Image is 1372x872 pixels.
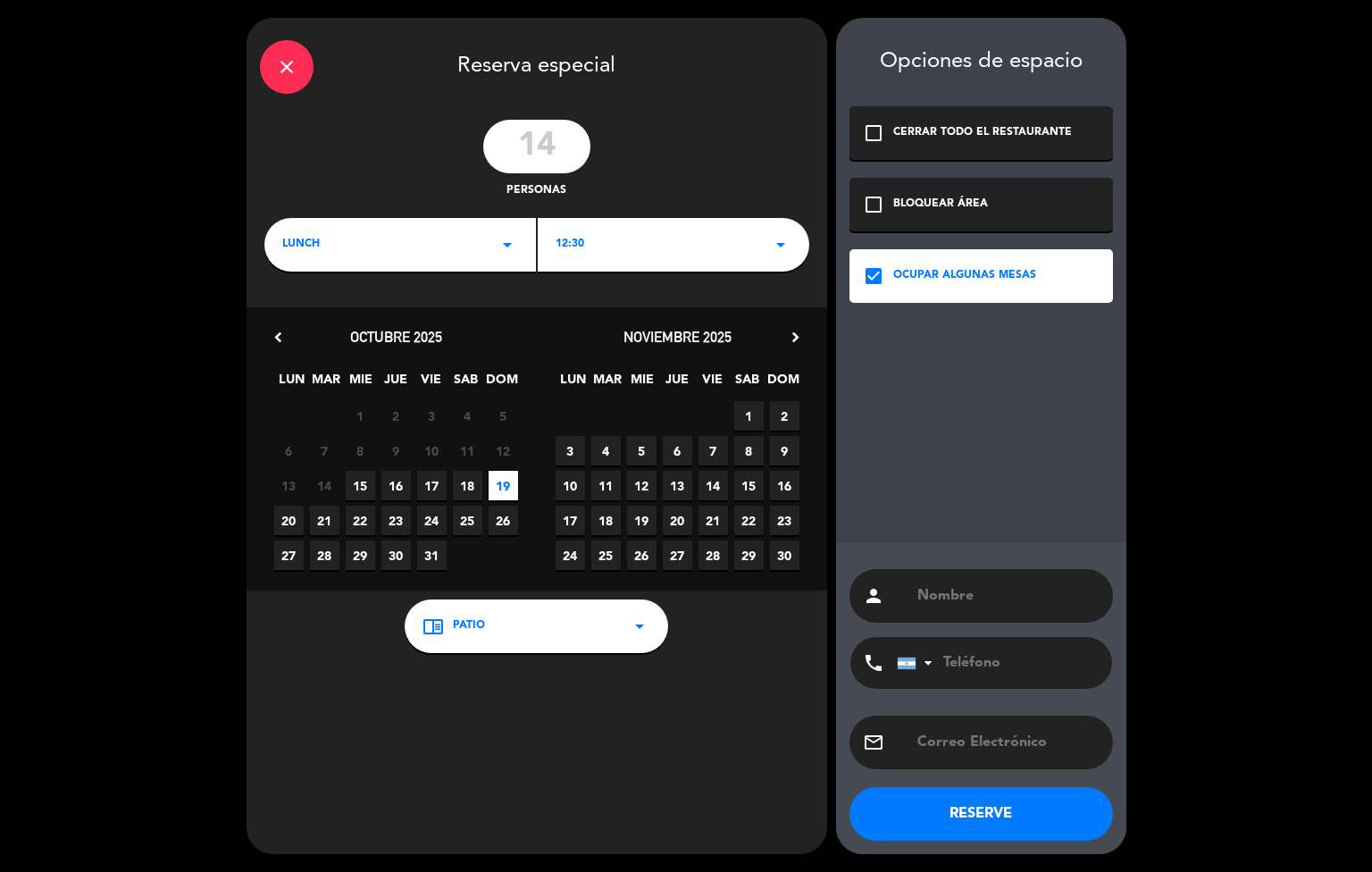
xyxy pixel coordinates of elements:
i: check_box_outline_blank [863,122,884,144]
span: 7 [699,436,728,465]
button: RESERVE [849,787,1113,841]
span: 30 [381,541,411,570]
span: 3 [556,436,585,465]
span: 16 [770,471,799,500]
span: 12:30 [556,236,584,254]
div: BLOQUEAR ÁREA [893,196,988,214]
span: 2 [770,401,799,431]
input: Teléfono [897,637,1093,689]
span: 9 [381,436,411,465]
span: 12 [489,436,518,465]
span: 22 [346,506,375,535]
span: 3 [417,401,447,431]
span: personas [506,182,566,200]
i: close [276,56,297,78]
i: chevron_left [269,328,288,347]
span: VIE [416,369,446,398]
span: 20 [663,506,692,535]
span: DOM [767,369,797,398]
i: chrome_reader_mode [422,616,444,637]
i: check_box_outline_blank [863,194,884,215]
span: DOM [486,369,515,398]
span: 25 [591,541,621,570]
span: 4 [591,436,621,465]
input: Correo Electrónico [916,730,1100,755]
span: 10 [417,436,447,465]
span: LUN [558,369,588,398]
span: 26 [489,506,518,535]
span: 1 [346,401,375,431]
i: check_box [863,265,884,287]
i: arrow_drop_down [497,234,518,256]
span: 23 [770,506,799,535]
span: 15 [734,471,764,500]
div: OCUPAR ALGUNAS MESAS [893,267,1036,285]
span: 11 [591,471,621,500]
span: 15 [346,471,375,500]
span: 5 [489,401,518,431]
span: JUE [381,369,411,398]
i: chevron_right [786,328,805,347]
span: 14 [310,471,339,500]
span: 21 [699,506,728,535]
span: SAB [451,369,481,398]
span: 18 [591,506,621,535]
span: 6 [663,436,692,465]
span: 8 [346,436,375,465]
span: 27 [274,541,304,570]
span: 2 [381,401,411,431]
input: Nombre [916,583,1100,608]
span: 4 [453,401,482,431]
span: 13 [663,471,692,500]
input: 0 [483,120,590,173]
span: 23 [381,506,411,535]
span: LUNCH [282,236,320,254]
span: MAR [593,369,623,398]
div: CERRAR TODO EL RESTAURANTE [893,124,1072,142]
span: 17 [417,471,447,500]
span: 25 [453,506,482,535]
span: 22 [734,506,764,535]
i: arrow_drop_down [629,616,650,637]
span: 20 [274,506,304,535]
span: 29 [346,541,375,570]
span: 27 [663,541,692,570]
span: 28 [310,541,339,570]
span: 8 [734,436,764,465]
span: 28 [699,541,728,570]
span: 31 [417,541,447,570]
span: 7 [310,436,339,465]
span: 24 [417,506,447,535]
span: 19 [489,471,518,500]
span: 1 [734,401,764,431]
span: 24 [556,541,585,570]
div: Opciones de espacio [849,49,1113,75]
i: phone [863,652,884,674]
span: 19 [627,506,657,535]
span: 26 [627,541,657,570]
span: 14 [699,471,728,500]
span: LUN [277,369,306,398]
div: Argentina: +54 [898,638,939,688]
span: MIE [628,369,657,398]
span: 10 [556,471,585,500]
i: email [863,732,884,753]
span: SAB [732,369,762,398]
span: octubre 2025 [350,328,442,346]
i: person [863,585,884,607]
span: 5 [627,436,657,465]
span: 6 [274,436,304,465]
div: Reserva especial [247,18,827,111]
span: 29 [734,541,764,570]
span: 11 [453,436,482,465]
span: 21 [310,506,339,535]
span: 30 [770,541,799,570]
span: 17 [556,506,585,535]
span: 12 [627,471,657,500]
span: MAR [312,369,341,398]
i: arrow_drop_down [770,234,791,256]
span: 18 [453,471,482,500]
span: MIE [347,369,376,398]
span: 13 [274,471,304,500]
span: 9 [770,436,799,465]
